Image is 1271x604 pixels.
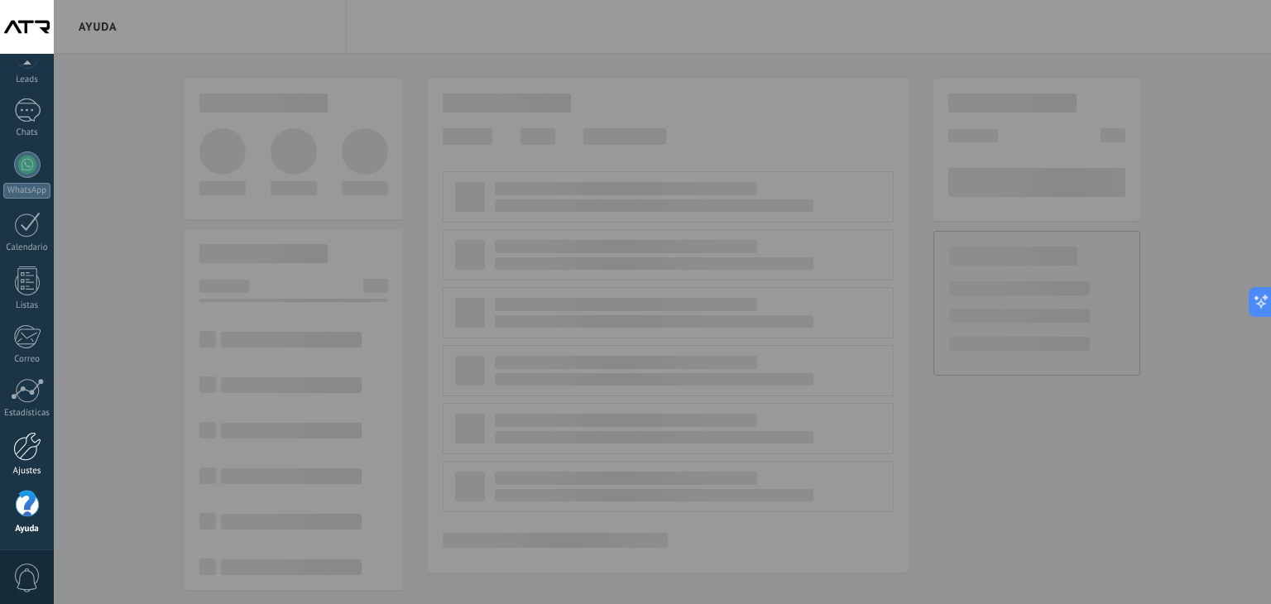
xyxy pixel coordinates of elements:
[3,127,51,138] div: Chats
[3,300,51,311] div: Listas
[3,524,51,534] div: Ayuda
[3,183,50,199] div: WhatsApp
[3,354,51,365] div: Correo
[3,466,51,477] div: Ajustes
[3,74,51,85] div: Leads
[3,408,51,419] div: Estadísticas
[3,242,51,253] div: Calendario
